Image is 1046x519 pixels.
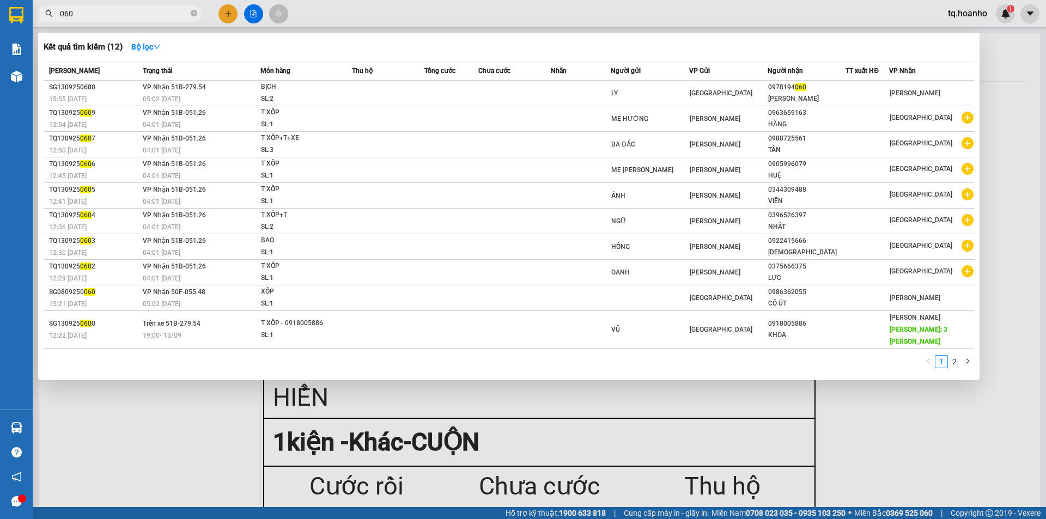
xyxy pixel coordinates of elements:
span: 04:01 [DATE] [143,249,180,257]
div: LỰC [768,272,846,284]
img: logo-vxr [9,7,23,23]
button: right [961,355,974,368]
div: SL: 3 [261,144,343,156]
span: TT xuất HĐ [846,67,879,75]
div: SL: 1 [261,272,343,284]
li: 2 [948,355,961,368]
div: ÁNH [611,190,689,202]
span: 060 [80,135,92,142]
span: down [153,43,161,51]
span: VP Nhận 51B-051.26 [143,160,206,168]
span: [PERSON_NAME] [690,166,740,174]
span: VP Nhận 51B-051.26 [143,186,206,193]
span: [GEOGRAPHIC_DATA] [890,191,952,198]
span: [PERSON_NAME] [890,89,940,97]
span: plus-circle [962,188,974,200]
span: 19:00 - 13/09 [143,332,181,339]
span: 12:41 [DATE] [49,198,87,205]
span: [PERSON_NAME] [690,243,740,251]
div: 0986362055 [768,286,846,298]
div: BỊCH [261,81,343,93]
div: T XỐP - 0918005886 [261,317,343,329]
span: 15:21 [DATE] [49,300,87,308]
div: CÔ ÚT [768,298,846,309]
span: question-circle [11,447,22,457]
div: VŨ [611,324,689,335]
button: Bộ lọcdown [123,38,169,56]
img: warehouse-icon [11,422,22,433]
div: 0396526397 [768,210,846,221]
span: [GEOGRAPHIC_DATA] [890,139,952,147]
div: 0963659163 [768,107,846,119]
span: 04:01 [DATE] [143,198,180,205]
li: Previous Page [922,355,935,368]
span: plus-circle [962,137,974,149]
div: [PERSON_NAME] [768,93,846,105]
span: 060 [795,83,806,91]
span: notification [11,472,22,482]
span: [GEOGRAPHIC_DATA] [890,114,952,121]
div: SL: 1 [261,298,343,310]
div: HUỆ [768,170,846,181]
span: 12:45 [DATE] [49,172,87,180]
div: LY [611,88,689,99]
div: 0978194 [768,82,846,93]
div: MẸ HƯỚNG [611,113,689,125]
span: VP Nhận 51B-051.26 [143,262,206,270]
div: T XỐP [261,107,343,119]
span: 060 [80,237,92,245]
span: 05:02 [DATE] [143,300,180,308]
button: left [922,355,935,368]
div: TQ130925 6 [49,158,139,170]
span: [PERSON_NAME] [690,217,740,225]
span: 060 [80,211,92,219]
img: warehouse-icon [11,71,22,82]
span: [GEOGRAPHIC_DATA] [690,89,752,97]
span: 12:36 [DATE] [49,223,87,231]
div: TQ130925 3 [49,235,139,247]
span: 12:54 [DATE] [49,121,87,129]
strong: Bộ lọc [131,42,161,51]
div: BAO [261,235,343,247]
span: right [964,358,971,364]
span: Người gửi [611,67,641,75]
a: 1 [935,356,947,368]
span: VP Gửi [689,67,710,75]
span: 060 [80,160,92,168]
span: 060 [80,320,92,327]
span: [GEOGRAPHIC_DATA] [890,165,952,173]
span: 12:22 [DATE] [49,332,87,339]
span: [GEOGRAPHIC_DATA] [890,267,952,275]
div: MẸ [PERSON_NAME] [611,164,689,176]
div: TQ130925 4 [49,210,139,221]
div: VIÊN [768,196,846,207]
div: BA ĐẮC [611,139,689,150]
span: 04:01 [DATE] [143,223,180,231]
h3: Kết quả tìm kiếm ( 12 ) [44,41,123,53]
span: [PERSON_NAME] [49,67,100,75]
span: [GEOGRAPHIC_DATA] [890,216,952,224]
li: 1 [935,355,948,368]
img: solution-icon [11,44,22,55]
div: SL: 1 [261,170,343,182]
div: TQ130925 9 [49,107,139,119]
span: Người nhận [768,67,803,75]
span: [PERSON_NAME] [890,314,940,321]
span: Tổng cước [424,67,455,75]
span: plus-circle [962,112,974,124]
span: 05:02 [DATE] [143,95,180,103]
span: [PERSON_NAME] [890,294,940,302]
span: VP Nhận 50F-055.48 [143,288,205,296]
span: 12:29 [DATE] [49,274,87,282]
input: Tìm tên, số ĐT hoặc mã đơn [60,8,188,20]
span: [PERSON_NAME] [690,192,740,199]
div: 0922415666 [768,235,846,247]
span: [GEOGRAPHIC_DATA] [690,294,752,302]
div: KHOA [768,329,846,341]
div: SL: 1 [261,329,343,341]
span: Trạng thái [143,67,172,75]
span: plus-circle [962,163,974,175]
span: 04:01 [DATE] [143,121,180,129]
div: OANH [611,267,689,278]
span: search [45,10,53,17]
